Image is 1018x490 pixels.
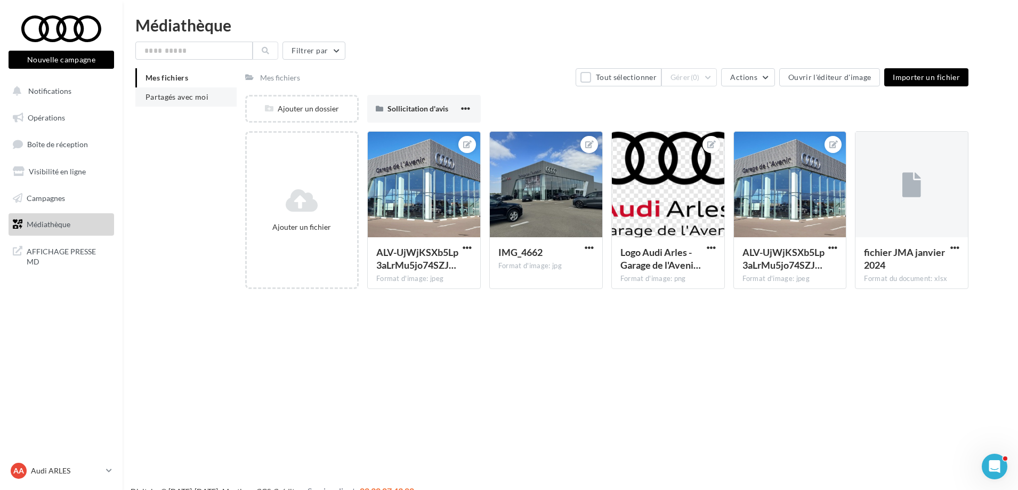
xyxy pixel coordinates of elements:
[247,103,357,114] div: Ajouter un dossier
[864,246,945,271] span: fichier JMA janvier 2024
[498,261,594,271] div: Format d'image: jpg
[387,104,448,113] span: Sollicitation d'avis
[6,107,116,129] a: Opérations
[576,68,661,86] button: Tout sélectionner
[260,73,300,83] div: Mes fichiers
[893,73,960,82] span: Importer un fichier
[721,68,774,86] button: Actions
[6,160,116,183] a: Visibilité en ligne
[779,68,880,86] button: Ouvrir l'éditeur d'image
[730,73,757,82] span: Actions
[146,92,208,101] span: Partagés avec moi
[884,68,968,86] button: Importer un fichier
[28,113,65,122] span: Opérations
[27,244,110,267] span: AFFICHAGE PRESSE MD
[376,246,458,271] span: ALV-UjWjKSXb5Lp3aLrMu5jo74SZJlnmYkjqaQgvrkoUMH3-mop-1l-u
[661,68,717,86] button: Gérer(0)
[251,222,353,232] div: Ajouter un fichier
[6,240,116,271] a: AFFICHAGE PRESSE MD
[27,220,70,229] span: Médiathèque
[13,465,24,476] span: AA
[282,42,345,60] button: Filtrer par
[6,187,116,210] a: Campagnes
[135,17,1005,33] div: Médiathèque
[6,133,116,156] a: Boîte de réception
[620,246,701,271] span: Logo Audi Arles - Garage de l'Avenir (002) (1)
[27,140,88,149] span: Boîte de réception
[742,274,838,284] div: Format d'image: jpeg
[691,73,700,82] span: (0)
[6,213,116,236] a: Médiathèque
[6,80,112,102] button: Notifications
[27,193,65,202] span: Campagnes
[146,73,188,82] span: Mes fichiers
[31,465,102,476] p: Audi ARLES
[864,274,959,284] div: Format du document: xlsx
[29,167,86,176] span: Visibilité en ligne
[982,454,1007,479] iframe: Intercom live chat
[9,461,114,481] a: AA Audi ARLES
[742,246,825,271] span: ALV-UjWjKSXb5Lp3aLrMu5jo74SZJlnmYkjqaQgvrkoUMH3-mop-1l-u
[376,274,472,284] div: Format d'image: jpeg
[620,274,716,284] div: Format d'image: png
[498,246,543,258] span: IMG_4662
[28,86,71,95] span: Notifications
[9,51,114,69] button: Nouvelle campagne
